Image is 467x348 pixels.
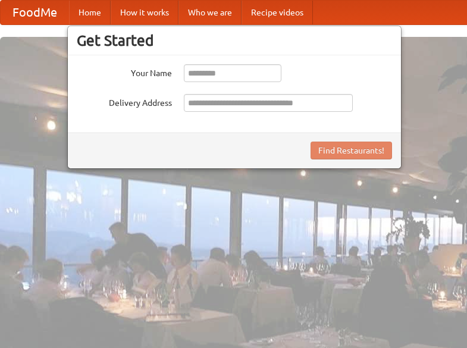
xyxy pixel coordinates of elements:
[77,32,392,49] h3: Get Started
[69,1,111,24] a: Home
[242,1,313,24] a: Recipe videos
[311,142,392,159] button: Find Restaurants!
[1,1,69,24] a: FoodMe
[178,1,242,24] a: Who we are
[77,64,172,79] label: Your Name
[111,1,178,24] a: How it works
[77,94,172,109] label: Delivery Address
